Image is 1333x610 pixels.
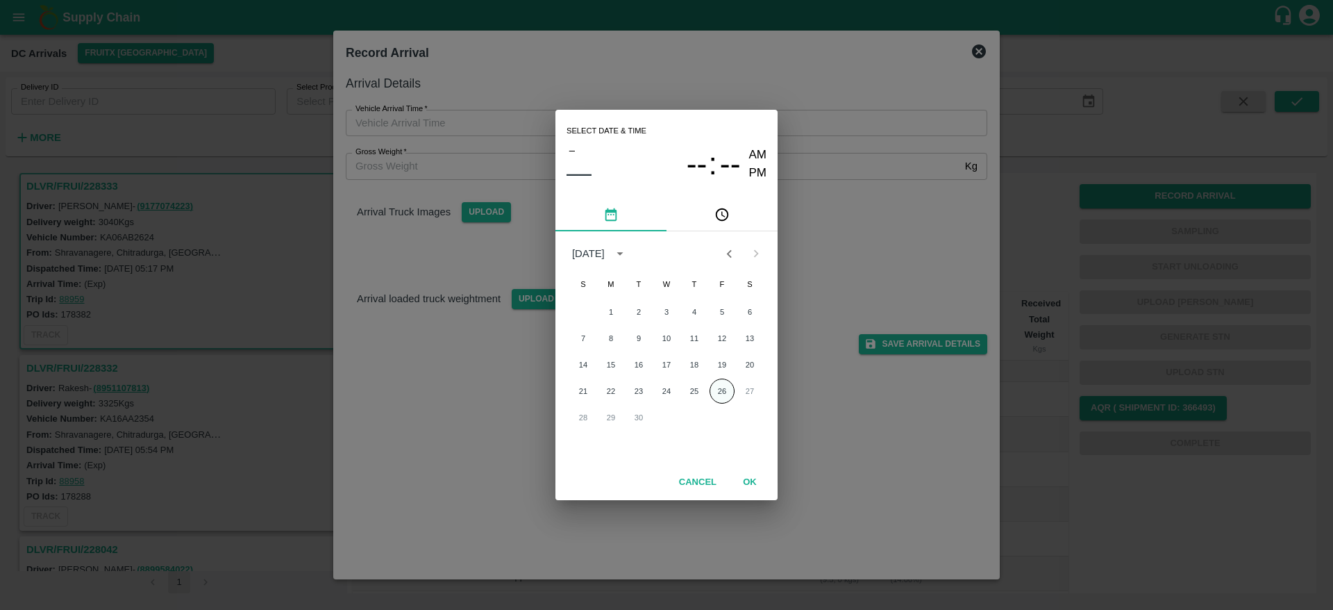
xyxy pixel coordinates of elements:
span: -- [720,146,741,182]
button: Cancel [673,470,722,495]
button: 13 [737,326,762,351]
button: 22 [598,379,623,404]
span: – [569,141,575,159]
button: 17 [654,352,679,377]
button: 15 [598,352,623,377]
button: 23 [626,379,651,404]
button: 24 [654,379,679,404]
button: 4 [682,299,707,324]
button: pick time [666,198,778,231]
button: 6 [737,299,762,324]
span: Select date & time [567,121,646,142]
span: Monday [598,270,623,298]
button: 1 [598,299,623,324]
button: 5 [710,299,735,324]
button: Previous month [716,240,742,267]
button: -- [720,146,741,183]
button: -- [687,146,707,183]
span: Friday [710,270,735,298]
button: 25 [682,379,707,404]
button: 19 [710,352,735,377]
button: 9 [626,326,651,351]
button: 8 [598,326,623,351]
button: 18 [682,352,707,377]
button: 12 [710,326,735,351]
button: – [567,141,578,159]
button: 14 [571,352,596,377]
button: –– [567,159,592,187]
button: 10 [654,326,679,351]
span: -- [687,146,707,182]
button: 20 [737,352,762,377]
span: Thursday [682,270,707,298]
span: Tuesday [626,270,651,298]
button: 11 [682,326,707,351]
span: Sunday [571,270,596,298]
span: Wednesday [654,270,679,298]
button: 7 [571,326,596,351]
button: OK [728,470,772,495]
div: [DATE] [572,246,605,261]
button: calendar view is open, switch to year view [609,242,631,265]
button: 26 [710,379,735,404]
span: Saturday [737,270,762,298]
button: 2 [626,299,651,324]
button: 16 [626,352,651,377]
button: 3 [654,299,679,324]
button: 21 [571,379,596,404]
button: AM [749,146,767,165]
span: : [708,146,716,183]
button: PM [749,164,767,183]
button: pick date [555,198,666,231]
